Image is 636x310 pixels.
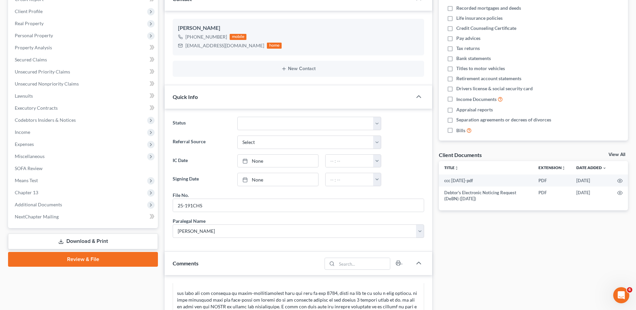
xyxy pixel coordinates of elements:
[169,173,234,186] label: Signing Date
[571,187,612,205] td: [DATE]
[609,152,625,157] a: View All
[15,105,58,111] span: Executory Contracts
[15,45,52,50] span: Property Analysis
[15,202,62,207] span: Additional Documents
[533,187,571,205] td: PDF
[456,75,521,82] span: Retirement account statements
[456,85,533,92] span: Drivers license & social security card
[15,69,70,74] span: Unsecured Priority Claims
[326,155,373,167] input: -- : --
[456,106,493,113] span: Appraisal reports
[169,117,234,130] label: Status
[456,25,516,32] span: Credit Counseling Certificate
[9,211,158,223] a: NextChapter Mailing
[456,55,491,62] span: Bank statements
[326,173,373,186] input: -- : --
[456,35,480,42] span: Pay advices
[439,187,533,205] td: Debtor's Electronic Noticing Request (DeBN) ([DATE])
[455,166,459,170] i: unfold_more
[9,102,158,114] a: Executory Contracts
[456,127,465,134] span: Bills
[15,33,53,38] span: Personal Property
[173,217,206,224] div: Paralegal Name
[173,192,189,199] div: File No.
[169,154,234,168] label: IC Date
[9,66,158,78] a: Unsecured Priority Claims
[8,234,158,249] a: Download & Print
[9,42,158,54] a: Property Analysis
[238,173,318,186] a: None
[15,214,59,219] span: NextChapter Mailing
[456,15,503,21] span: Life insurance policies
[238,155,318,167] a: None
[15,153,45,159] span: Miscellaneous
[15,93,33,99] span: Lawsuits
[15,117,76,123] span: Codebtors Insiders & Notices
[8,252,158,267] a: Review & File
[178,66,419,71] button: New Contact
[444,165,459,170] a: Titleunfold_more
[9,162,158,174] a: SOFA Review
[439,174,533,187] td: ccc [DATE]-pdf
[602,166,606,170] i: expand_more
[439,151,482,158] div: Client Documents
[9,54,158,66] a: Secured Claims
[173,94,198,100] span: Quick Info
[337,258,390,269] input: Search...
[9,90,158,102] a: Lawsuits
[230,34,246,40] div: mobile
[613,287,629,303] iframe: Intercom live chat
[627,287,632,293] span: 6
[576,165,606,170] a: Date Added expand_more
[533,174,571,187] td: PDF
[456,45,480,52] span: Tax returns
[456,96,497,103] span: Income Documents
[15,190,38,195] span: Chapter 13
[15,177,38,183] span: Means Test
[456,5,521,11] span: Recorded mortgages and deeds
[15,165,43,171] span: SOFA Review
[15,81,79,87] span: Unsecured Nonpriority Claims
[571,174,612,187] td: [DATE]
[538,165,566,170] a: Extensionunfold_more
[15,129,30,135] span: Income
[178,24,419,32] div: [PERSON_NAME]
[456,65,505,72] span: Titles to motor vehicles
[15,141,34,147] span: Expenses
[456,116,551,123] span: Separation agreements or decrees of divorces
[15,20,44,26] span: Real Property
[173,260,198,266] span: Comments
[9,78,158,90] a: Unsecured Nonpriority Claims
[169,136,234,149] label: Referral Source
[267,43,282,49] div: home
[15,57,47,62] span: Secured Claims
[185,42,264,49] div: [EMAIL_ADDRESS][DOMAIN_NAME]
[173,199,424,212] input: --
[562,166,566,170] i: unfold_more
[185,34,227,40] div: [PHONE_NUMBER]
[15,8,43,14] span: Client Profile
